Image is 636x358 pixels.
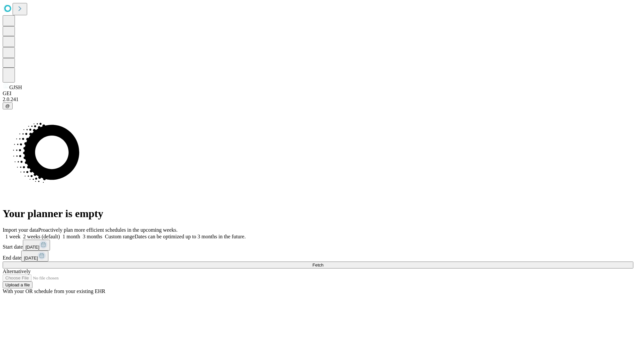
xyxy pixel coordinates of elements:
span: 1 month [63,234,80,239]
span: Custom range [105,234,134,239]
span: Proactively plan more efficient schedules in the upcoming weeks. [38,227,178,233]
button: [DATE] [21,251,48,262]
span: [DATE] [26,245,39,250]
div: Start date [3,240,633,251]
span: [DATE] [24,256,38,261]
span: Import your data [3,227,38,233]
span: 3 months [83,234,102,239]
span: Alternatively [3,268,30,274]
button: [DATE] [23,240,50,251]
span: 2 weeks (default) [23,234,60,239]
button: @ [3,102,13,109]
span: @ [5,103,10,108]
h1: Your planner is empty [3,208,633,220]
span: Fetch [312,263,323,268]
span: With your OR schedule from your existing EHR [3,288,105,294]
div: End date [3,251,633,262]
button: Upload a file [3,281,32,288]
div: GEI [3,90,633,96]
span: GJSH [9,85,22,90]
span: Dates can be optimized up to 3 months in the future. [134,234,245,239]
div: 2.0.241 [3,96,633,102]
button: Fetch [3,262,633,268]
span: 1 week [5,234,21,239]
